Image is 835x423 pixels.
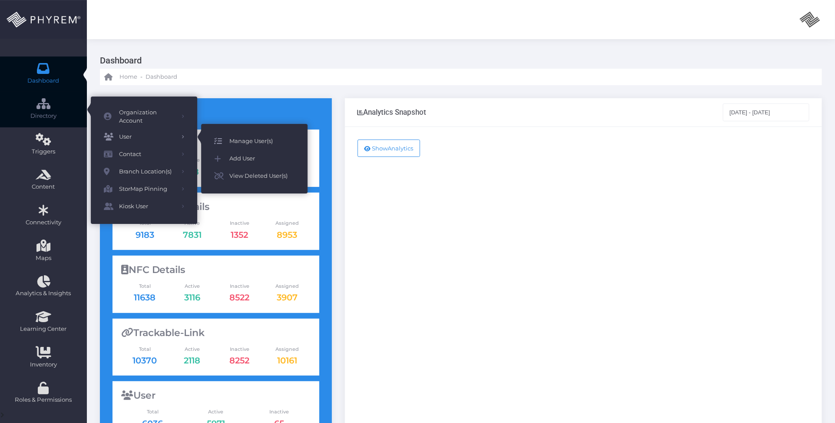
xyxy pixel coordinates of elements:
span: Home [119,73,137,81]
span: Branch Location(s) [119,166,176,177]
a: Home [104,69,137,85]
span: Assigned [263,346,311,353]
span: View Deleted User(s) [229,170,295,182]
span: Inactive [216,346,263,353]
span: Analytics & Insights [6,289,81,298]
a: 7831 [183,230,202,240]
a: Branch Location(s) [91,163,197,180]
div: QR-Code Details [121,201,311,213]
a: 1352 [231,230,249,240]
div: NFC Details [121,264,311,276]
span: Assigned [263,220,311,227]
span: Manage User(s) [229,136,295,147]
div: Analytics Snapshot [358,108,427,117]
span: Dashboard [28,77,60,85]
span: Connectivity [6,218,81,227]
span: Active [169,346,216,353]
button: ShowAnalytics [358,140,421,157]
span: Inactive [248,408,311,416]
span: Learning Center [6,325,81,333]
input: Select Date Range [723,103,810,121]
a: Contact [91,146,197,163]
a: Kiosk User [91,198,197,215]
span: Active [169,283,216,290]
span: Inactive [216,283,263,290]
span: StorMap Pinning [119,183,176,195]
span: User [119,131,176,143]
span: Total [121,408,185,416]
a: Add User [201,150,308,167]
span: Total [121,283,169,290]
a: View Deleted User(s) [201,167,308,185]
a: 3116 [184,292,200,303]
span: Add User [229,153,295,164]
a: 10370 [133,355,157,366]
span: Assigned [263,283,311,290]
div: Trackable-Link [121,327,311,339]
a: StorMap Pinning [91,180,197,198]
a: 8953 [277,230,297,240]
a: Dashboard [146,69,177,85]
span: Inactive [216,220,263,227]
span: Dashboard [146,73,177,81]
a: 9183 [136,230,154,240]
span: Directory [6,112,81,120]
span: Total [121,346,169,353]
a: User [91,128,197,146]
div: User [121,390,311,401]
span: Contact [119,149,176,160]
span: Organization Account [119,108,176,125]
span: Kiosk User [119,201,176,212]
a: 2118 [184,355,200,366]
span: Show [372,145,388,152]
a: 10161 [277,355,297,366]
a: 3907 [277,292,298,303]
a: 8522 [230,292,250,303]
span: Triggers [6,147,81,156]
a: Manage User(s) [201,133,308,150]
span: Maps [36,254,51,263]
span: Content [6,183,81,191]
a: 11638 [134,292,156,303]
span: Active [184,408,248,416]
a: Organization Account [91,105,197,128]
li: - [139,73,144,81]
span: Inventory [6,360,81,369]
h3: Dashboard [100,52,815,69]
a: 8252 [230,355,250,366]
span: Roles & Permissions [6,396,81,404]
